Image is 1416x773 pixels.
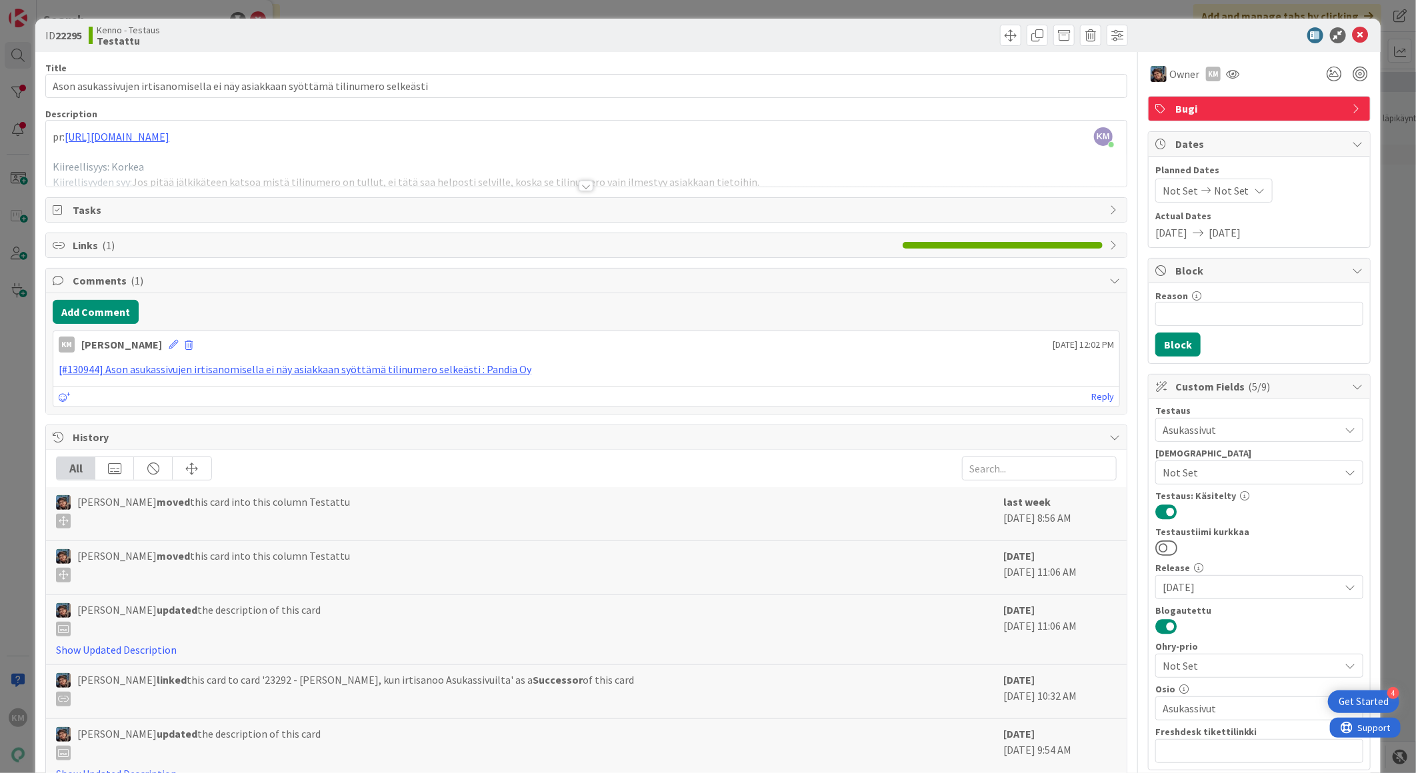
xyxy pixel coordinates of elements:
[1175,136,1346,152] span: Dates
[1003,602,1117,658] div: [DATE] 11:06 AM
[1163,579,1340,595] span: [DATE]
[1003,672,1117,712] div: [DATE] 10:32 AM
[1155,606,1363,615] div: Blogautettu
[1163,656,1333,675] span: Not Set
[533,673,583,686] b: Successor
[73,202,1103,218] span: Tasks
[45,27,82,43] span: ID
[1155,290,1188,302] label: Reason
[1387,687,1399,699] div: 4
[1151,66,1167,82] img: PP
[73,273,1103,289] span: Comments
[56,673,71,688] img: PP
[1175,379,1346,394] span: Custom Fields
[1175,263,1346,279] span: Block
[55,29,82,42] b: 22295
[81,337,162,353] div: [PERSON_NAME]
[1163,183,1198,199] span: Not Set
[1163,464,1340,480] span: Not Set
[131,274,143,287] span: ( 1 )
[1249,380,1271,393] span: ( 5/9 )
[102,239,115,252] span: ( 1 )
[59,337,75,353] div: KM
[77,672,634,706] span: [PERSON_NAME] this card to card '23292 - [PERSON_NAME], kun irtisanoo Asukassivuilta' as a of thi...
[1206,67,1221,81] div: KM
[157,549,190,562] b: moved
[1155,333,1201,357] button: Block
[1003,673,1035,686] b: [DATE]
[1155,209,1363,223] span: Actual Dates
[56,727,71,742] img: PP
[53,129,1120,145] p: pr:
[28,2,61,18] span: Support
[157,603,197,616] b: updated
[1155,225,1187,241] span: [DATE]
[1155,163,1363,177] span: Planned Dates
[1003,727,1035,740] b: [DATE]
[1175,101,1346,117] span: Bugi
[1339,695,1389,708] div: Get Started
[45,108,97,120] span: Description
[73,429,1103,445] span: History
[97,25,160,35] span: Kenno - Testaus
[1163,422,1340,438] span: Asukassivut
[1214,183,1249,199] span: Not Set
[1155,563,1363,572] div: Release
[1155,527,1363,536] div: Testaustiimi kurkkaa
[1155,406,1363,415] div: Testaus
[77,726,321,760] span: [PERSON_NAME] the description of this card
[1003,603,1035,616] b: [DATE]
[1328,690,1399,713] div: Open Get Started checklist, remaining modules: 4
[1155,727,1363,736] div: Freshdesk tikettilinkki
[1155,642,1363,651] div: Ohry-prio
[53,300,139,324] button: Add Comment
[56,495,71,510] img: PP
[45,74,1127,98] input: type card name here...
[157,673,187,686] b: linked
[1155,448,1363,458] div: [DEMOGRAPHIC_DATA]
[77,494,350,528] span: [PERSON_NAME] this card into this column Testattu
[1155,491,1363,500] div: Testaus: Käsitelty
[56,643,177,656] a: Show Updated Description
[56,549,71,564] img: PP
[1053,338,1114,352] span: [DATE] 12:02 PM
[157,495,190,508] b: moved
[97,35,160,46] b: Testattu
[1155,684,1363,694] div: Osio
[1169,66,1199,82] span: Owner
[45,62,67,74] label: Title
[1209,225,1241,241] span: [DATE]
[1094,127,1113,146] span: KM
[77,548,350,582] span: [PERSON_NAME] this card into this column Testattu
[157,727,197,740] b: updated
[962,456,1117,480] input: Search...
[1091,388,1114,405] a: Reply
[59,363,531,376] a: [#130944] Ason asukassivujen irtisanomisella ei näy asiakkaan syöttämä tilinumero selkeästi : Pan...
[1003,495,1051,508] b: last week
[65,130,169,143] a: [URL][DOMAIN_NAME]
[57,457,95,480] div: All
[77,602,321,636] span: [PERSON_NAME] the description of this card
[1163,700,1340,716] span: Asukassivut
[1003,548,1117,588] div: [DATE] 11:06 AM
[1003,494,1117,534] div: [DATE] 8:56 AM
[1003,549,1035,562] b: [DATE]
[56,603,71,618] img: PP
[73,237,896,253] span: Links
